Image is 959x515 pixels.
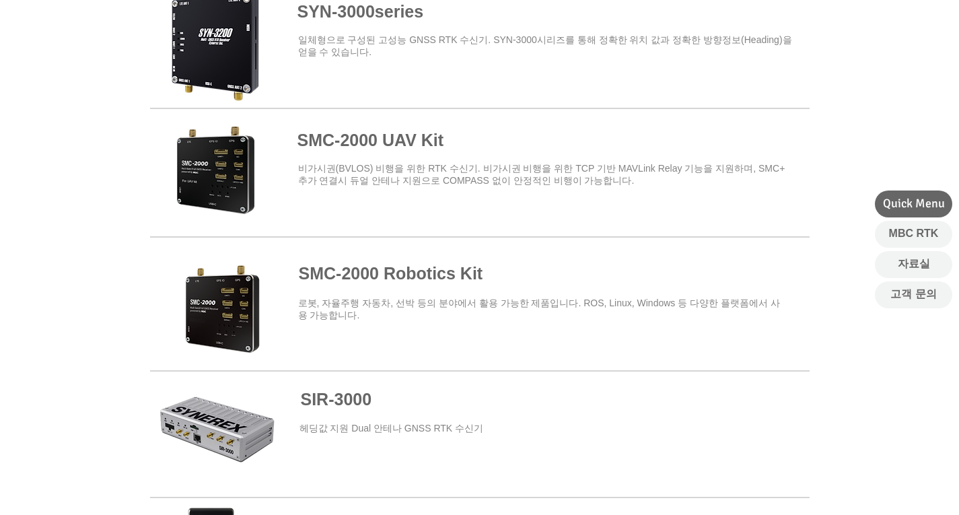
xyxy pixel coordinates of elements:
[875,251,952,278] a: 자료실
[889,226,939,241] span: MBC RTK
[299,423,484,434] a: ​헤딩값 지원 Dual 안테나 GNSS RTK 수신기
[890,287,936,302] span: 고객 문의
[875,281,952,308] a: 고객 문의
[301,390,372,409] a: SIR-3000
[298,163,785,186] span: ​비가시권(BVLOS) 비행을 위한 RTK 수신기. 비가시권 비행을 위한 TCP 기반 MAVLink Relay 기능을 지원하며, SMC+ 추가 연결시 듀얼 안테나 지원으로 C...
[875,221,952,248] a: MBC RTK
[875,191,952,217] div: Quick Menu
[898,256,930,271] span: 자료실
[804,457,959,515] iframe: Wix Chat
[883,195,945,212] span: Quick Menu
